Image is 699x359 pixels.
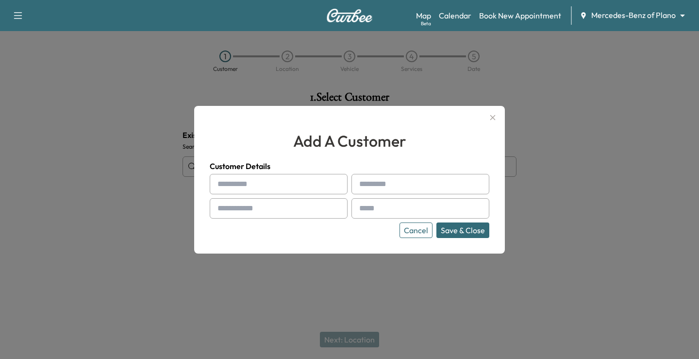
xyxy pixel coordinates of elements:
[591,10,676,21] span: Mercedes-Benz of Plano
[436,222,489,238] button: Save & Close
[399,222,433,238] button: Cancel
[439,10,471,21] a: Calendar
[416,10,431,21] a: MapBeta
[479,10,561,21] a: Book New Appointment
[421,20,431,27] div: Beta
[210,129,489,153] h2: add a customer
[210,160,489,172] h4: Customer Details
[326,9,373,22] img: Curbee Logo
